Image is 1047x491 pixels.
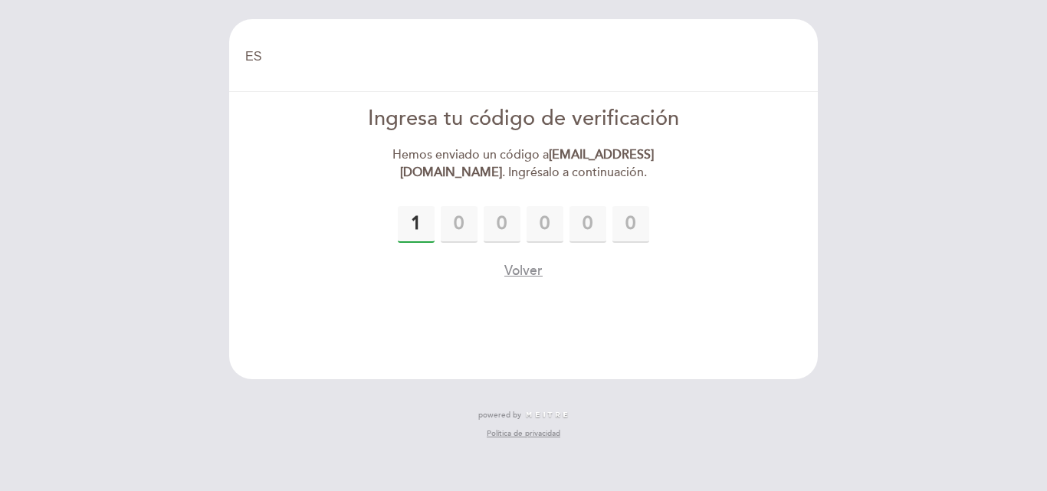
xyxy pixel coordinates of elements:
[478,410,521,421] span: powered by
[348,104,700,134] div: Ingresa tu código de verificación
[504,261,543,280] button: Volver
[527,206,563,243] input: 0
[400,147,655,180] strong: [EMAIL_ADDRESS][DOMAIN_NAME]
[487,428,560,439] a: Política de privacidad
[441,206,478,243] input: 0
[398,206,435,243] input: 0
[612,206,649,243] input: 0
[569,206,606,243] input: 0
[525,411,569,419] img: MEITRE
[348,146,700,182] div: Hemos enviado un código a . Ingrésalo a continuación.
[484,206,520,243] input: 0
[478,410,569,421] a: powered by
